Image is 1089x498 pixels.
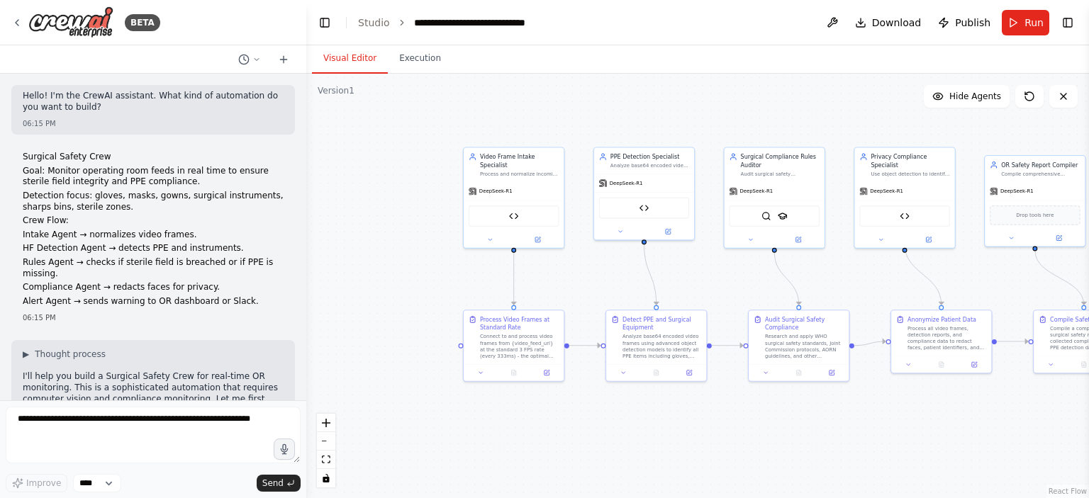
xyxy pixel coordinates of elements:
[317,432,335,451] button: zoom out
[23,91,284,113] p: Hello! I'm the CrewAI assistant. What kind of automation do you want to build?
[817,368,845,378] button: Open in side panel
[312,44,388,74] button: Visual Editor
[1016,211,1054,219] span: Drop tools here
[23,152,284,163] p: Surgical Safety Crew
[233,51,267,68] button: Switch to previous chat
[1036,233,1082,243] button: Open in side panel
[358,16,525,30] nav: breadcrumb
[317,451,335,469] button: fit view
[23,349,106,360] button: ▶Thought process
[622,315,701,332] div: Detect PPE and Surgical Equipment
[23,215,284,227] p: Crew Flow:
[1058,13,1078,33] button: Show right sidebar
[479,188,513,194] span: DeepSeek-R1
[23,371,284,415] p: I'll help you build a Surgical Safety Crew for real-time OR monitoring. This is a sophisticated a...
[870,188,903,194] span: DeepSeek-R1
[510,244,518,305] g: Edge from 81c17d1a-9b34-44a1-8828-8160b193af9c to 8074cb5a-be9f-4619-a556-bca968ed623d
[23,166,284,188] p: Goal: Monitor operating room feeds in real time to ensure sterile field integrity and PPE complia...
[960,360,988,370] button: Open in side panel
[318,85,354,96] div: Version 1
[317,414,335,487] div: React Flow controls
[274,438,295,460] button: Click to speak your automation idea
[1001,161,1080,169] div: OR Safety Report Compiler
[23,296,284,307] p: Alert Agent → sends warning to OR dashboard or Slack.
[515,234,561,244] button: Open in side panel
[761,211,771,221] img: SerplyWebSearchTool
[871,171,949,177] div: Use object detection to identify and redact faces and personally identifiable information from vi...
[924,85,1010,108] button: Hide Agents
[907,325,986,351] div: Process all video frames, detection reports, and compliance data to redact faces, patient identif...
[871,152,949,169] div: Privacy Compliance Specialist
[610,180,643,186] span: DeepSeek-R1
[317,469,335,487] button: toggle interactivity
[125,14,160,31] div: BETA
[924,360,959,370] button: No output available
[23,230,284,241] p: Intake Agent → normalizes video frames.
[35,349,106,360] span: Thought process
[569,341,601,349] g: Edge from 8074cb5a-be9f-4619-a556-bca968ed623d to 14abb25d-f424-4e6f-8047-d63fcc75efa8
[955,16,990,30] span: Publish
[23,257,284,279] p: Rules Agent → checks if sterile field is breached or if PPE is missing.
[849,10,927,35] button: Download
[905,234,951,244] button: Open in side panel
[723,147,825,249] div: Surgical Compliance Rules AuditorAudit surgical safety compliance by referencing WHO surgical saf...
[781,368,816,378] button: No output available
[317,414,335,432] button: zoom in
[610,152,689,160] div: PPE Detection Specialist
[741,152,820,169] div: Surgical Compliance Rules Auditor
[23,243,284,254] p: HF Detection Agent → detects PPE and instruments.
[1031,251,1088,305] g: Edge from 776c099d-170d-4785-93ec-1b11068d67a4 to 36630c52-bef6-4c62-aaf8-d96eb37d5f47
[1001,171,1080,177] div: Compile comprehensive surgical safety reports from compliance violations and detection data, crea...
[712,341,743,349] g: Edge from 14abb25d-f424-4e6f-8047-d63fcc75efa8 to 6cac0145-2194-47b4-83dc-2a97eaa87495
[23,312,284,323] div: 06:15 PM
[765,315,844,332] div: Audit Surgical Safety Compliance
[28,6,113,38] img: Logo
[949,91,1001,102] span: Hide Agents
[640,244,661,305] g: Edge from 62a10a33-8b11-4264-8750-120d4f92bab4 to 14abb25d-f424-4e6f-8047-d63fcc75efa8
[480,315,559,332] div: Process Video Frames at Standard Rate
[593,147,696,240] div: PPE Detection SpecialistAnalyze base64 encoded video frames using advanced object detection model...
[262,477,284,489] span: Send
[272,51,295,68] button: Start a new chat
[1000,188,1034,194] span: DeepSeek-R1
[257,475,301,492] button: Send
[778,211,788,221] img: SerplyScholarSearchTool
[496,368,531,378] button: No output available
[358,17,390,28] a: Studio
[984,155,1086,247] div: OR Safety Report CompilerCompile comprehensive surgical safety reports from compliance violations...
[610,162,689,169] div: Analyze base64 encoded video frames using advanced object detection models to identify PPE items ...
[932,10,996,35] button: Publish
[775,234,821,244] button: Open in side panel
[622,333,701,359] div: Analyze base64 encoded video frames using advanced object detection models to identify all PPE it...
[907,315,976,323] div: Anonymize Patient Data
[26,477,61,489] span: Improve
[509,211,519,221] img: Surgical Object Detection API
[480,333,559,359] div: Connect to and process video frames from {video_feed_url} at the standard 3 FPS rate (every 333ms...
[771,252,803,305] g: Edge from 32068649-42a6-470c-9edb-042824d5c85a to 6cac0145-2194-47b4-83dc-2a97eaa87495
[6,474,67,492] button: Improve
[23,349,29,360] span: ▶
[997,337,1028,345] g: Edge from a4d67497-a59f-40be-bdc2-74fab1674c59 to 36630c52-bef6-4c62-aaf8-d96eb37d5f47
[900,244,945,305] g: Edge from df706713-e53a-42a0-bfc3-5d3fd2a3a98c to a4d67497-a59f-40be-bdc2-74fab1674c59
[890,310,993,373] div: Anonymize Patient DataProcess all video frames, detection reports, and compliance data to redact ...
[854,337,886,349] g: Edge from 6cac0145-2194-47b4-83dc-2a97eaa87495 to a4d67497-a59f-40be-bdc2-74fab1674c59
[388,44,452,74] button: Execution
[315,13,335,33] button: Hide left sidebar
[739,188,773,194] span: DeepSeek-R1
[645,227,691,237] button: Open in side panel
[900,211,910,221] img: Surgical Object Detection API
[640,203,649,213] img: Surgical Object Detection API
[23,118,284,129] div: 06:15 PM
[1024,16,1044,30] span: Run
[480,152,559,169] div: Video Frame Intake Specialist
[675,368,703,378] button: Open in side panel
[748,310,850,382] div: Audit Surgical Safety ComplianceResearch and apply WHO surgical safety standards, Joint Commissio...
[872,16,922,30] span: Download
[854,147,956,249] div: Privacy Compliance SpecialistUse object detection to identify and redact faces and personally ide...
[1049,487,1087,495] a: React Flow attribution
[463,147,565,249] div: Video Frame Intake SpecialistProcess and normalize incoming video frames from {video_feed_url} at...
[605,310,708,382] div: Detect PPE and Surgical EquipmentAnalyze base64 encoded video frames using advanced object detect...
[1002,10,1049,35] button: Run
[532,368,560,378] button: Open in side panel
[639,368,674,378] button: No output available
